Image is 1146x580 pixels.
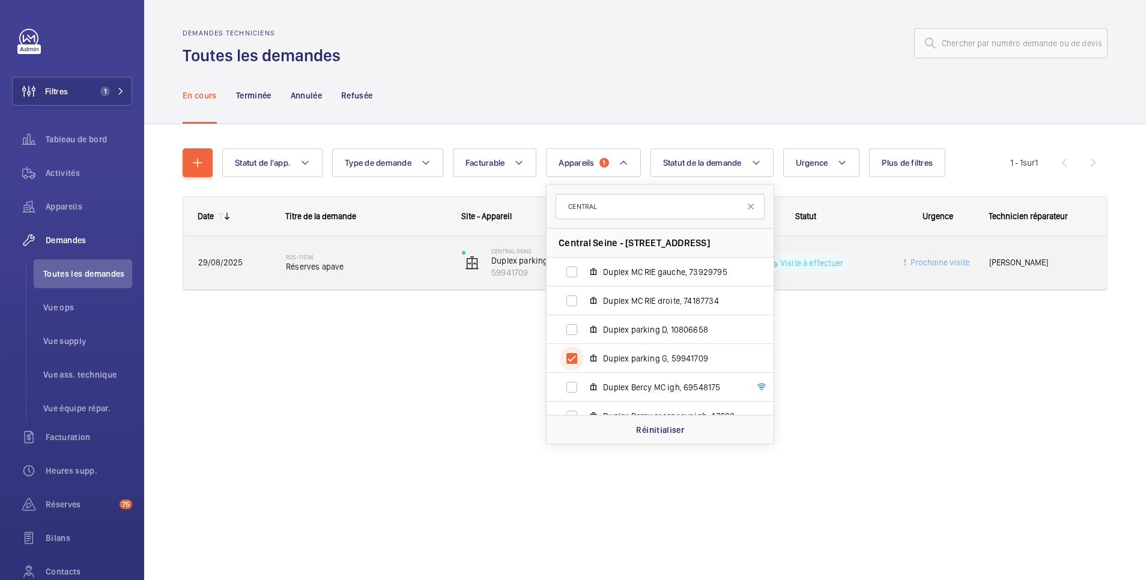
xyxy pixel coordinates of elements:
p: Réinitialiser [636,424,684,436]
span: Titre de la demande [285,211,356,221]
span: Duplex MC RIE droite, 74187734 [603,295,742,307]
p: Central Seine [491,247,600,255]
div: Date [198,211,214,221]
span: Vue supply [43,335,132,347]
p: En cours [183,89,217,101]
span: Bilans [46,532,132,544]
span: Réserves apave [286,261,446,273]
span: Tableau de bord [46,133,132,145]
input: Chercher par numéro demande ou de devis [914,28,1108,58]
span: Duplex parking D, 10806658 [603,324,742,336]
img: elevator.svg [465,256,479,270]
span: 1 [599,158,609,168]
h2: R25-11534 [286,253,446,261]
span: Heures supp. [46,465,132,477]
button: Type de demande [332,148,443,177]
span: Statut de la demande [663,158,742,168]
span: 75 [120,500,132,509]
button: Statut de la demande [650,148,774,177]
span: Toutes les demandes [43,268,132,280]
p: 59941709 [491,267,600,279]
span: Vue équipe répar. [43,402,132,414]
input: Trouver un appareil [556,194,765,219]
p: Visite à effectuer [780,257,843,269]
span: Facturable [465,158,505,168]
span: Facturation [46,431,132,443]
button: Facturable [453,148,537,177]
span: Prochaine visite [908,258,969,267]
span: 1 [100,86,110,96]
p: Refusée [341,89,372,101]
span: 29/08/2025 [198,258,243,267]
h1: Toutes les demandes [183,44,348,67]
p: Terminée [236,89,271,101]
h2: Demandes techniciens [183,29,348,37]
span: Technicien réparateur [989,211,1068,221]
span: Statut de l'app. [235,158,291,168]
span: Réserves [46,498,115,510]
button: Plus de filtres [869,148,945,177]
span: Site - Appareil [461,211,512,221]
button: Statut de l'app. [222,148,323,177]
span: Urgence [923,211,953,221]
span: Duplex MC RIE gauche, 73929795 [603,266,742,278]
span: Duplex Bercy MC igh, 69548175 [603,381,742,393]
span: Plus de filtres [882,158,933,168]
span: Appareils [46,201,132,213]
span: Statut [795,211,816,221]
button: Filtres1 [12,77,132,106]
button: Appareils1 [546,148,640,177]
span: Activités [46,167,132,179]
span: Duplex Bercy ascenseur igh, 47628638 [603,410,742,422]
span: Appareils [559,158,594,168]
span: [PERSON_NAME] [989,256,1091,270]
span: Type de demande [345,158,411,168]
p: Annulée [291,89,322,101]
span: Vue ass. technique [43,369,132,381]
span: sur [1023,158,1035,168]
div: Press SPACE to select this row. [183,236,1106,290]
span: Demandes [46,234,132,246]
span: Urgence [796,158,828,168]
button: Urgence [783,148,860,177]
span: Contacts [46,566,132,578]
p: Duplex parking G [491,255,600,267]
span: Central Seine - [STREET_ADDRESS] [559,237,710,249]
span: Vue ops [43,301,132,313]
span: Duplex parking G, 59941709 [603,352,742,364]
span: Filtres [45,85,68,97]
span: 1 - 1 1 [1010,159,1038,167]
